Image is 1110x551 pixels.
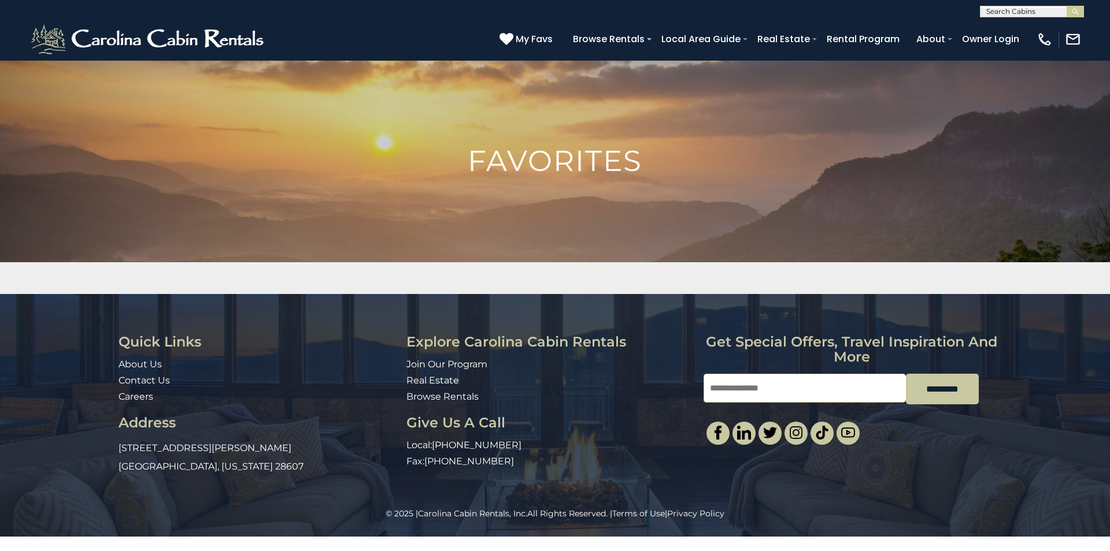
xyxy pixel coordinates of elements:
[752,29,816,49] a: Real Estate
[1065,31,1081,47] img: mail-regular-white.png
[406,334,694,349] h3: Explore Carolina Cabin Rentals
[406,359,487,370] a: Join Our Program
[418,508,527,519] a: Carolina Cabin Rentals, Inc.
[119,359,162,370] a: About Us
[424,456,514,467] a: [PHONE_NUMBER]
[406,375,459,386] a: Real Estate
[612,508,665,519] a: Terms of Use
[821,29,905,49] a: Rental Program
[956,29,1025,49] a: Owner Login
[119,439,398,476] p: [STREET_ADDRESS][PERSON_NAME] [GEOGRAPHIC_DATA], [US_STATE] 28607
[841,426,855,440] img: youtube-light.svg
[737,426,751,440] img: linkedin-single.svg
[763,426,777,440] img: twitter-single.svg
[711,426,725,440] img: facebook-single.svg
[499,32,556,47] a: My Favs
[406,391,479,402] a: Browse Rentals
[119,334,398,349] h3: Quick Links
[119,375,170,386] a: Contact Us
[119,391,153,402] a: Careers
[704,334,1000,365] h3: Get special offers, travel inspiration and more
[406,415,694,430] h3: Give Us A Call
[432,440,521,451] a: [PHONE_NUMBER]
[516,32,553,46] span: My Favs
[386,508,527,519] span: © 2025 |
[667,508,724,519] a: Privacy Policy
[406,439,694,452] p: Local:
[656,29,746,49] a: Local Area Guide
[911,29,951,49] a: About
[26,508,1084,519] p: All Rights Reserved. | |
[1037,31,1053,47] img: phone-regular-white.png
[119,415,398,430] h3: Address
[567,29,650,49] a: Browse Rentals
[29,22,269,57] img: White-1-2.png
[789,426,803,440] img: instagram-single.svg
[815,426,829,440] img: tiktok.svg
[406,455,694,468] p: Fax:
